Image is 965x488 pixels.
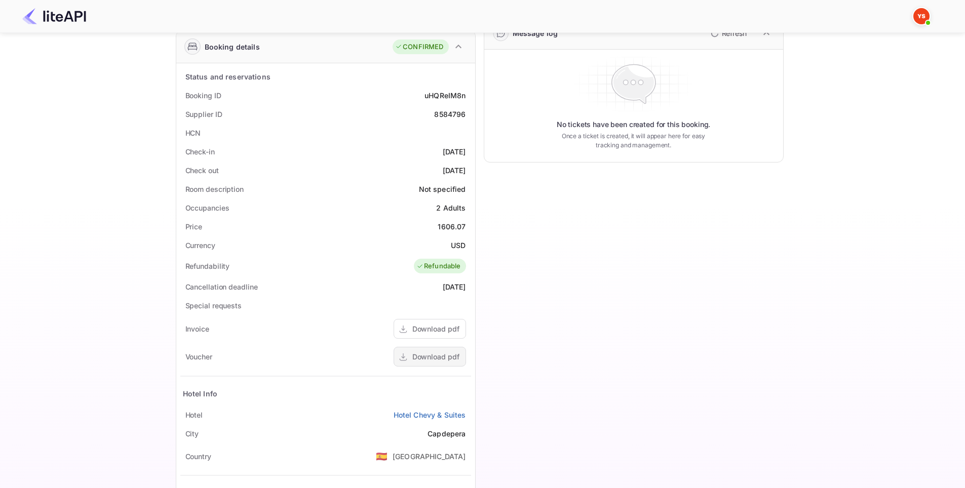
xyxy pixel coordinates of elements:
div: uHQReIM8n [424,90,466,101]
div: 8584796 [434,109,466,119]
div: [GEOGRAPHIC_DATA] [393,451,466,462]
button: Refresh [705,25,751,42]
p: Refresh [722,28,747,38]
div: USD [451,240,466,251]
div: Check-in [185,146,215,157]
div: City [185,428,199,439]
div: Invoice [185,323,209,334]
div: Booking ID [185,90,221,101]
img: LiteAPI Logo [22,8,86,24]
div: [DATE] [443,146,466,157]
div: Refundability [185,261,230,271]
span: United States [376,447,388,465]
p: No tickets have been created for this booking. [557,119,711,130]
img: Yandex Support [913,8,930,24]
p: Once a ticket is created, it will appear here for easy tracking and management. [554,132,714,150]
div: Room description [185,184,244,194]
div: Voucher [185,351,212,362]
a: Hotel Chevy & Suites [394,410,466,420]
div: Check out [185,165,219,176]
div: [DATE] [443,165,466,176]
div: 1606.07 [438,221,466,232]
div: Hotel Info [183,388,218,399]
div: Currency [185,240,215,251]
div: CONFIRMED [395,42,443,52]
div: Not specified [419,184,466,194]
div: Message log [513,28,558,38]
div: Cancellation deadline [185,281,258,292]
div: Supplier ID [185,109,222,119]
div: Booking details [205,42,260,52]
div: Country [185,451,211,462]
div: Refundable [416,261,461,271]
div: Capdepera [428,428,466,439]
div: Special requests [185,300,242,311]
div: Price [185,221,203,232]
div: Download pdf [412,351,459,362]
div: Hotel [185,410,203,420]
div: Download pdf [412,323,459,334]
div: 2 Adults [436,202,466,213]
div: [DATE] [443,281,466,292]
div: Status and reservations [185,71,271,82]
div: HCN [185,128,201,138]
div: Occupancies [185,202,229,213]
